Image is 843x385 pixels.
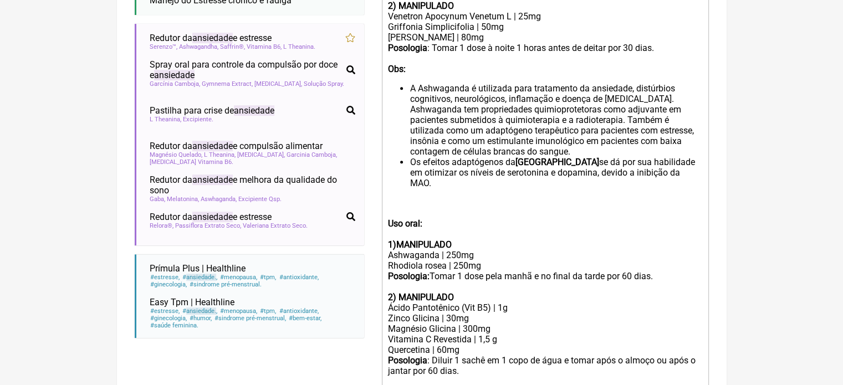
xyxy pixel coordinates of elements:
div: [PERSON_NAME] | 80mg [387,32,702,43]
span: humor [189,315,212,322]
span: Prímula Plus | Healthline [150,263,246,274]
span: tpm [259,307,277,315]
span: [MEDICAL_DATA] [237,151,285,158]
strong: Obs: [387,64,405,74]
span: ginecologia [150,281,187,288]
span: Gaba [150,196,165,203]
span: Excipiente Qsp [238,196,282,203]
span: tpm [259,274,277,281]
div: Venetron Apocynum Venetum L | 25mg [387,11,702,22]
span: Solução Spray [304,80,344,88]
span: saúde feminina [150,322,199,329]
span: Easy Tpm | Healthline [150,297,234,307]
span: L Theanina [150,116,181,123]
strong: 2) MANIPULADO [387,292,453,302]
div: : Tomar 1 dose à noite 1 horas antes de deitar por 30 dias. [387,43,702,64]
span: L Theanina [204,151,236,158]
span: ansiedade [192,33,233,43]
span: [MEDICAL_DATA] Vitamina B6 [150,158,233,166]
span: Excipiente [183,116,213,123]
span: Passiflora Extrato Seco [175,222,241,229]
span: antioxidante [278,274,319,281]
span: sindrome pré-menstrual [189,281,262,288]
span: Magnésio Quelado [150,151,202,158]
strong: Posologia [387,355,427,366]
span: ansiedade [186,274,216,281]
span: Melatonina [167,196,199,203]
span: Garcínia Camboja [150,80,200,88]
span: Estresse e Modulação do [MEDICAL_DATA] [150,14,317,25]
span: Serenzo™ [150,43,177,50]
span: Valeriana Extrato Seco [243,222,308,229]
li: Os efeitos adaptógenos da se dá por sua habilidade em otimizar os níveis de serotonina e dopamina... [410,157,702,199]
span: ansiedade [186,307,216,315]
span: ginecologia [150,315,187,322]
span: L Theanina [283,43,315,50]
span: menopausa [219,307,258,315]
span: ansiedade [234,105,274,116]
span: Gymnema Extract [202,80,253,88]
div: Zinco Glicina | 30mg [387,313,702,324]
span: Pastilha para crise de [150,105,274,116]
span: ansiedade [154,70,195,80]
span: ansiedade [192,212,233,222]
div: Griffonia Simplicifolia | 50mg [387,22,702,32]
span: antioxidante [278,307,319,315]
div: Ashwaganda | 250mg Rhodiola rosea | 250mg Tomar 1 dose pela manhã e no final da tarde por 60 dias. [387,208,702,302]
span: estresse [150,274,180,281]
span: Ashwagandha [179,43,218,50]
li: A Ashwaganda é utilizada para tratamento da ansiedade, distúrbios cognitivos, neurológicos, infla... [410,83,702,157]
span: [MEDICAL_DATA] [254,80,302,88]
div: Quercetina | 60mg [387,345,702,355]
strong: Posologia [387,43,427,53]
span: Aswhaganda [201,196,237,203]
span: Relora® [150,222,173,229]
span: Redutor da e estresse [150,212,272,222]
span: Redutor da e melhora da qualidade do sono [150,174,355,196]
strong: Uso oral: 1)MANIPULADO [387,218,451,250]
span: estresse [150,307,180,315]
span: Vitamina B6 [247,43,282,50]
span: Redutor da e compulsão alimentar [150,141,323,151]
span: ansiedade [192,174,233,185]
div: Magnésio Glicina | 300mg [387,324,702,334]
span: Saffrin® [220,43,245,50]
div: Ácido Pantotênico (Vit B5) | 1g [387,302,702,313]
span: menopausa [219,274,258,281]
div: Vitamina C Revestida | 1,5 g [387,334,702,345]
span: Garcinia Camboja [287,151,337,158]
span: bem-estar [288,315,322,322]
span: ansiedade [192,141,233,151]
span: Spray oral para controle da compulsão por doce e [150,59,342,80]
span: Redutor da e estresse [150,33,272,43]
strong: Posologia: [387,271,429,281]
span: sindrome pré-menstrual [214,315,287,322]
strong: [GEOGRAPHIC_DATA] [515,157,599,167]
strong: 2) MANIPULADO [387,1,453,11]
